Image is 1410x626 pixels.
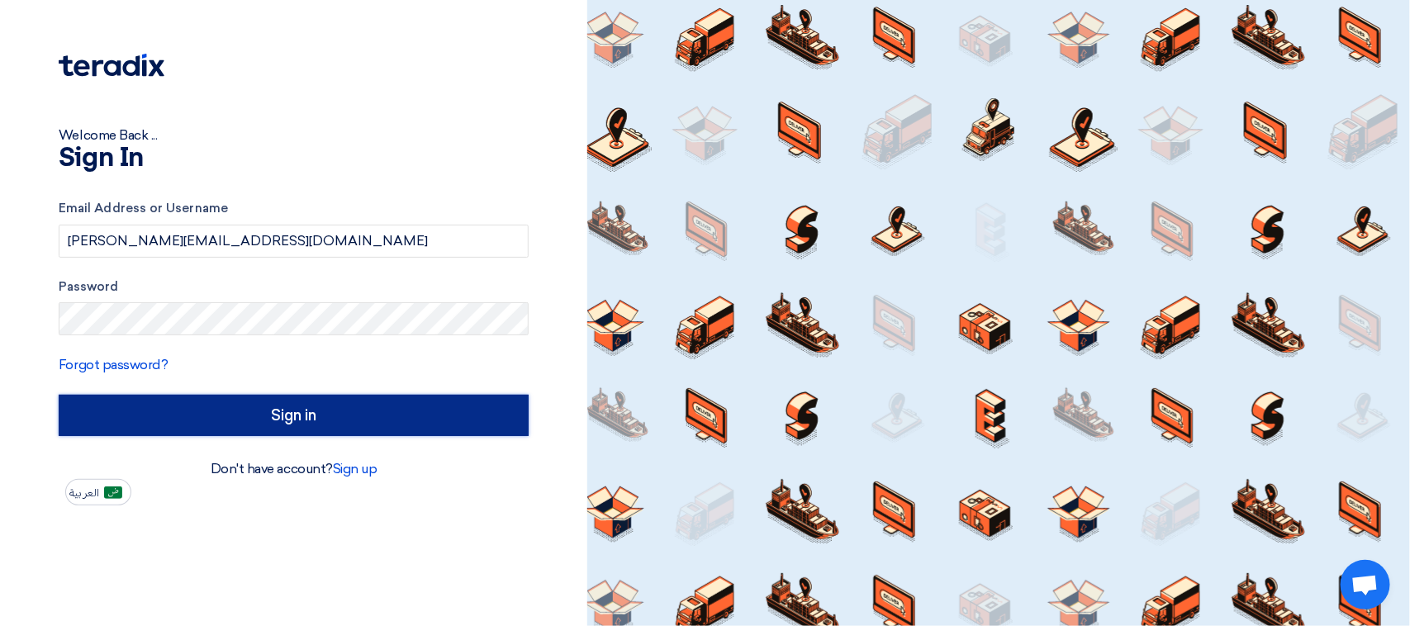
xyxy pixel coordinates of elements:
[59,145,529,172] h1: Sign In
[59,54,164,77] img: Teradix logo
[65,479,131,505] button: العربية
[69,487,99,499] span: العربية
[59,199,529,218] label: Email Address or Username
[104,486,122,499] img: ar-AR.png
[59,459,529,479] div: Don't have account?
[59,395,529,436] input: Sign in
[333,461,377,477] a: Sign up
[59,225,529,258] input: Enter your business email or username
[59,126,529,145] div: Welcome Back ...
[59,357,168,372] a: Forgot password?
[1341,560,1390,609] div: Open chat
[59,277,529,296] label: Password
